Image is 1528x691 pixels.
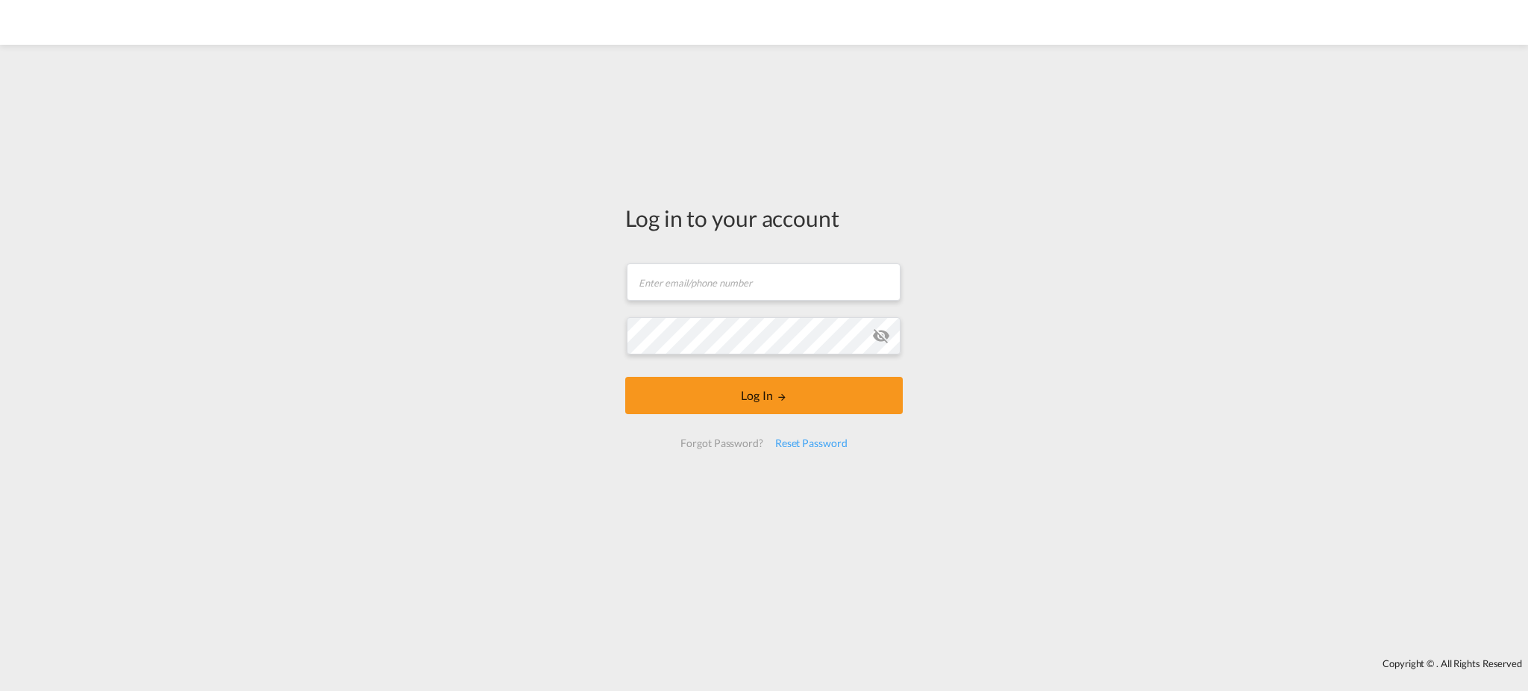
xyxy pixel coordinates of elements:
div: Forgot Password? [674,430,768,457]
div: Reset Password [769,430,854,457]
input: Enter email/phone number [627,263,901,301]
md-icon: icon-eye-off [872,327,890,345]
button: LOGIN [625,377,903,414]
div: Log in to your account [625,202,903,234]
